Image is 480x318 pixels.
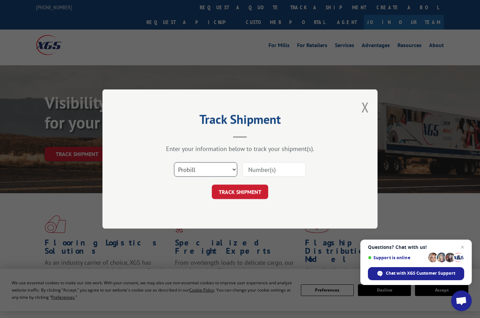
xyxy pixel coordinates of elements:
button: Close modal [361,98,369,116]
span: Support is online [368,255,426,260]
h2: Track Shipment [137,114,343,128]
input: Number(s) [242,162,306,177]
div: Enter your information below to track your shipment(s). [137,145,343,153]
div: Open chat [451,290,472,311]
div: Chat with XGS Customer Support [368,267,464,280]
span: Chat with XGS Customer Support [386,270,455,276]
span: Close chat [458,243,467,251]
span: Questions? Chat with us! [368,244,464,250]
button: TRACK SHIPMENT [212,185,268,199]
